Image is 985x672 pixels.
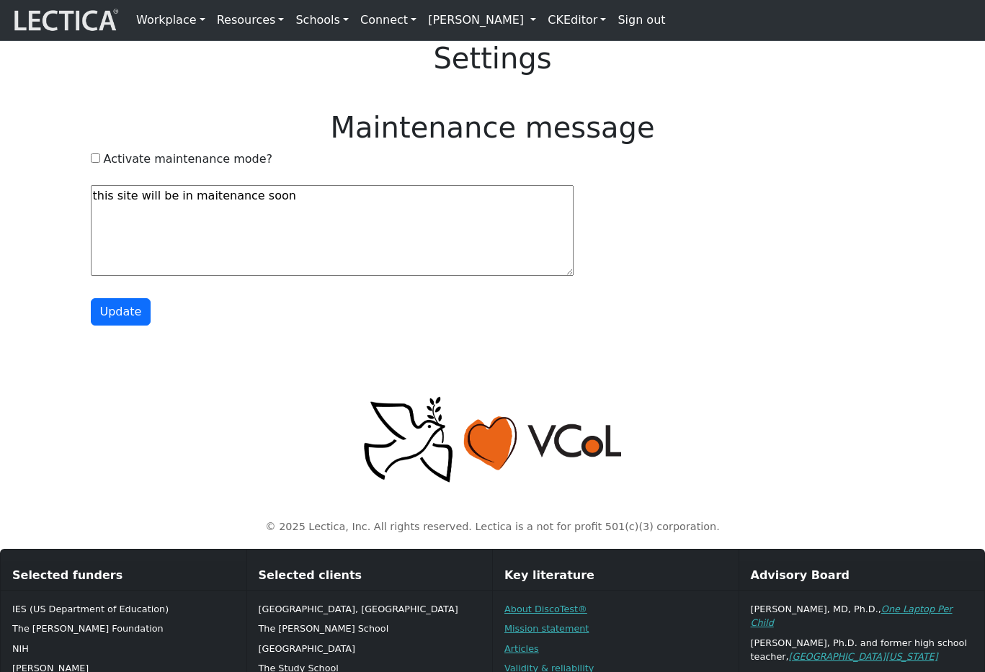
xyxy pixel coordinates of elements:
p: The [PERSON_NAME] School [259,622,481,635]
div: Selected funders [1,561,246,591]
label: Activate maintenance mode? [104,151,272,168]
h1: Maintenance message [91,110,895,145]
p: [PERSON_NAME], Ph.D. and former high school teacher, [751,636,973,663]
a: CKEditor [542,6,612,35]
p: [GEOGRAPHIC_DATA], [GEOGRAPHIC_DATA] [259,602,481,616]
a: Mission statement [504,623,589,634]
p: IES (US Department of Education) [12,602,235,616]
p: The [PERSON_NAME] Foundation [12,622,235,635]
p: NIH [12,642,235,655]
a: Workplace [130,6,211,35]
a: One Laptop Per Child [751,604,953,628]
button: Update [91,298,151,326]
a: Resources [211,6,290,35]
p: [GEOGRAPHIC_DATA] [259,642,481,655]
div: Key literature [493,561,739,591]
a: Schools [290,6,355,35]
img: lecticalive [11,6,119,34]
a: [PERSON_NAME] [422,6,542,35]
a: [GEOGRAPHIC_DATA][US_STATE] [789,651,938,662]
a: About DiscoTest® [504,604,587,614]
a: Sign out [612,6,671,35]
div: Advisory Board [739,561,985,591]
p: © 2025 Lectica, Inc. All rights reserved. Lectica is a not for profit 501(c)(3) corporation. [91,519,895,535]
p: [PERSON_NAME], MD, Ph.D., [751,602,973,630]
img: Peace, love, VCoL [360,395,625,485]
a: Articles [504,643,539,654]
div: Selected clients [247,561,493,591]
a: Connect [355,6,422,35]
